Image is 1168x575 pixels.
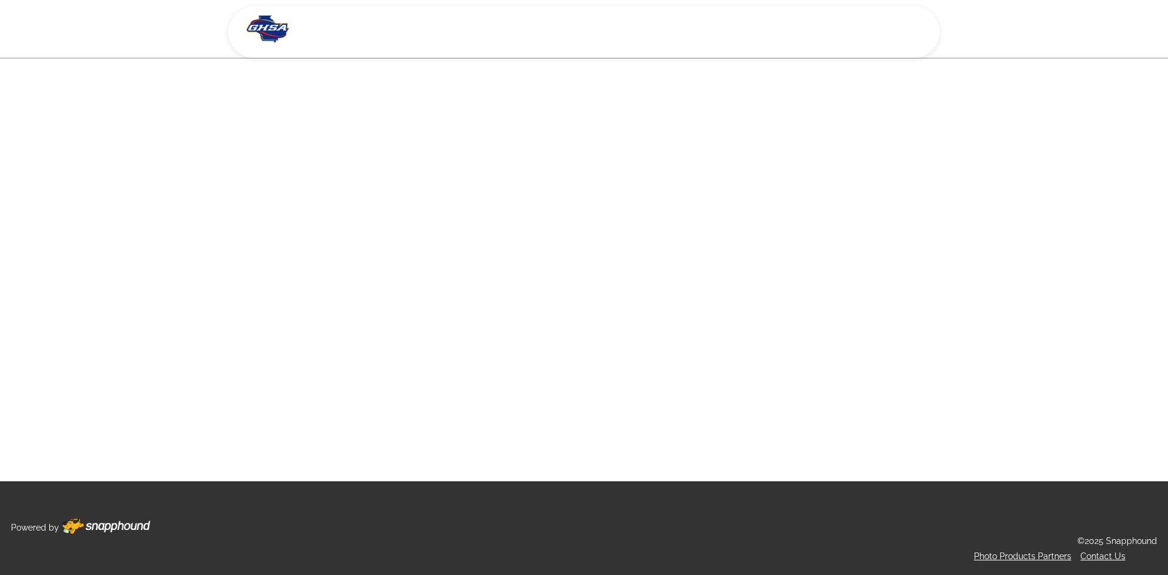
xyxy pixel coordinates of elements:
[1077,534,1157,549] p: ©2025 Snapphound
[246,15,290,43] img: Snapphound Logo
[62,518,150,534] img: Footer
[11,520,59,535] p: Powered by
[974,551,1071,561] a: Photo Products Partners
[1080,551,1125,561] a: Contact Us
